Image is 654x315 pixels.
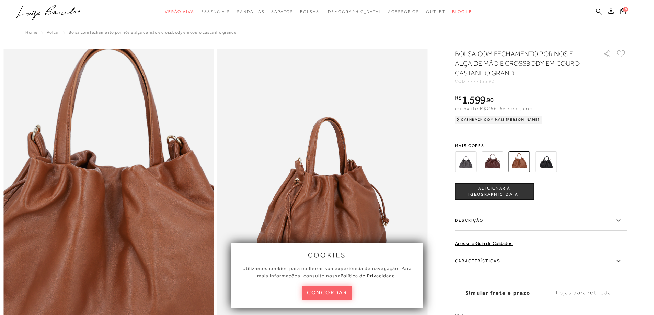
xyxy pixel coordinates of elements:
label: Descrição [455,211,627,231]
a: BLOG LB [452,5,472,18]
span: Sapatos [271,9,293,14]
i: , [485,97,493,103]
a: categoryNavScreenReaderText [271,5,293,18]
a: categoryNavScreenReaderText [426,5,445,18]
span: BLOG LB [452,9,472,14]
label: Lojas para retirada [541,284,627,302]
span: 777712292 [467,79,495,84]
label: Características [455,251,627,271]
a: Acesse o Guia de Cuidados [455,241,513,246]
button: ADICIONAR À [GEOGRAPHIC_DATA] [455,183,534,200]
button: 0 [618,8,628,17]
img: BOLSA COM FECHAMENTO POR NÓS E ALÇA DE MÃO E CROSSBODY EM COURO PRETO GRANDE [535,151,557,172]
a: categoryNavScreenReaderText [165,5,194,18]
span: ADICIONAR À [GEOGRAPHIC_DATA] [455,185,533,197]
span: Essenciais [201,9,230,14]
div: Cashback com Mais [PERSON_NAME] [455,116,542,124]
a: categoryNavScreenReaderText [237,5,264,18]
a: Voltar [47,30,59,35]
a: categoryNavScreenReaderText [201,5,230,18]
span: BOLSA COM FECHAMENTO POR NÓS E ALÇA DE MÃO E CROSSBODY EM COURO CASTANHO GRANDE [69,30,236,35]
span: Sandálias [237,9,264,14]
i: R$ [455,95,462,101]
span: Outlet [426,9,445,14]
label: Simular frete e prazo [455,284,541,302]
a: Política de Privacidade. [341,273,397,278]
span: 0 [623,7,628,12]
h1: BOLSA COM FECHAMENTO POR NÓS E ALÇA DE MÃO E CROSSBODY EM COURO CASTANHO GRANDE [455,49,584,78]
a: noSubCategoriesText [326,5,381,18]
span: ou 6x de R$266,65 sem juros [455,106,534,111]
span: Bolsas [300,9,319,14]
span: Utilizamos cookies para melhorar sua experiência de navegação. Para mais informações, consulte nossa [242,266,412,278]
span: 90 [487,96,493,104]
a: categoryNavScreenReaderText [388,5,419,18]
button: concordar [302,286,353,300]
img: BOLSA COM FECHAMENTO POR NÓS E ALÇA DE MÃO E CROSSBODY EM COURO CASTANHO GRANDE [508,151,530,172]
span: Verão Viva [165,9,194,14]
span: Mais cores [455,144,627,148]
a: categoryNavScreenReaderText [300,5,319,18]
img: BOLSA COM FECHAMENTO POR NÓS E ALÇA DE MÃO E CROSSBODY EM COURO CAFÉ GRANDE [482,151,503,172]
span: 1.599 [462,94,486,106]
span: cookies [308,251,346,259]
span: [DEMOGRAPHIC_DATA] [326,9,381,14]
a: Home [25,30,37,35]
img: BOLSA BUCKET GRANDE EM COURO CINZA STORM [455,151,476,172]
span: Acessórios [388,9,419,14]
div: CÓD: [455,79,592,83]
